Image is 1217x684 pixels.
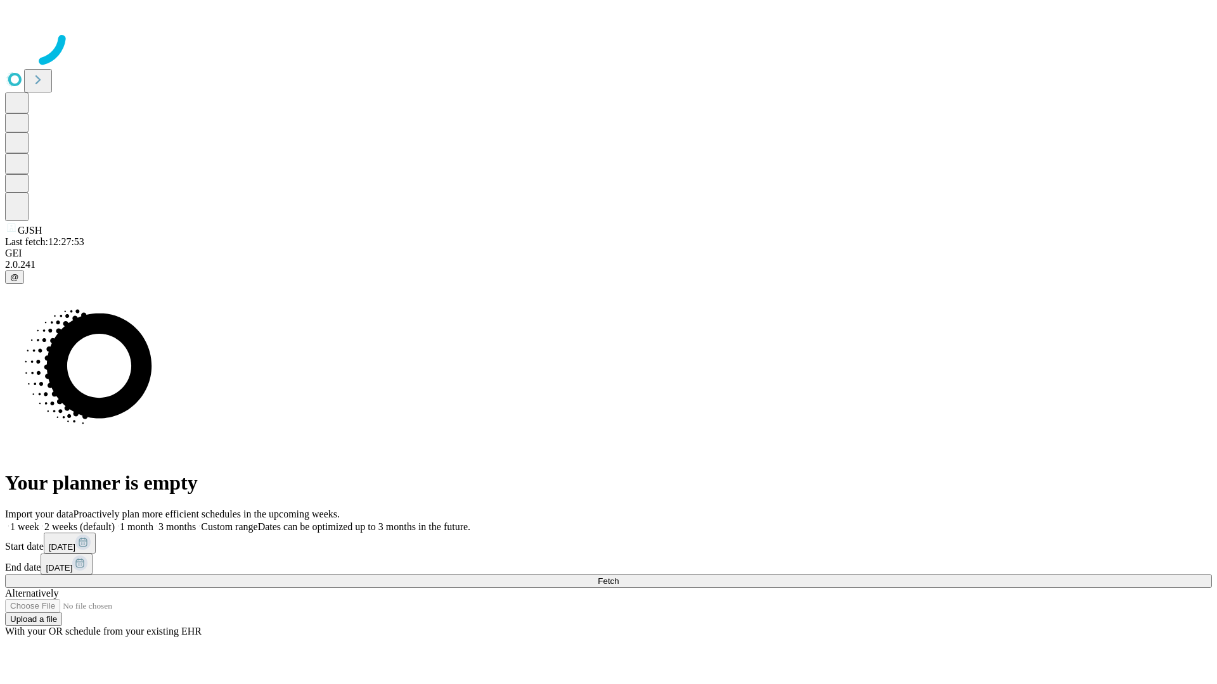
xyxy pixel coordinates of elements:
[120,521,153,532] span: 1 month
[5,533,1212,554] div: Start date
[5,270,24,284] button: @
[46,563,72,573] span: [DATE]
[44,533,96,554] button: [DATE]
[74,509,340,519] span: Proactively plan more efficient schedules in the upcoming weeks.
[5,626,202,636] span: With your OR schedule from your existing EHR
[5,509,74,519] span: Import your data
[18,225,42,236] span: GJSH
[5,248,1212,259] div: GEI
[201,521,257,532] span: Custom range
[41,554,93,574] button: [DATE]
[258,521,470,532] span: Dates can be optimized up to 3 months in the future.
[10,521,39,532] span: 1 week
[5,588,58,598] span: Alternatively
[5,554,1212,574] div: End date
[49,542,75,552] span: [DATE]
[5,574,1212,588] button: Fetch
[5,471,1212,495] h1: Your planner is empty
[598,576,619,586] span: Fetch
[44,521,115,532] span: 2 weeks (default)
[5,236,84,247] span: Last fetch: 12:27:53
[158,521,196,532] span: 3 months
[5,259,1212,270] div: 2.0.241
[5,612,62,626] button: Upload a file
[10,272,19,282] span: @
